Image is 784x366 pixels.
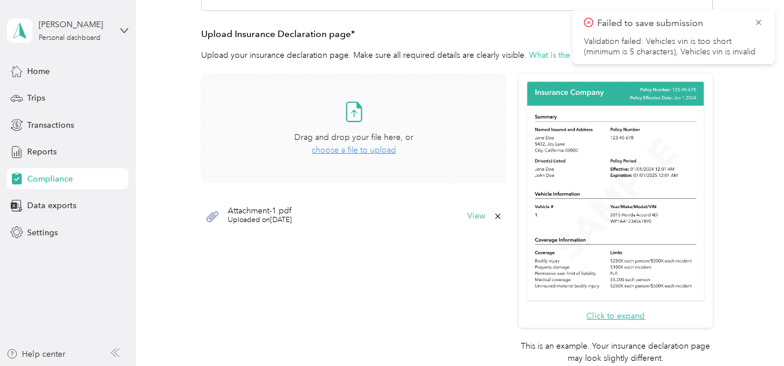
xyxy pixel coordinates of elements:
span: Drag and drop your file here, or [294,132,413,142]
span: Uploaded on [DATE] [228,215,292,225]
span: Data exports [27,199,76,212]
button: Help center [6,348,65,360]
span: Trips [27,92,45,104]
p: This is an example. Your insurance declaration page may look slightly different. [519,340,713,364]
span: Drag and drop your file here, orchoose a file to upload [202,74,506,182]
span: Attachment-1.pdf [228,207,292,215]
button: View [467,212,485,220]
p: Upload your insurance declaration page. Make sure all required details are clearly visible. [201,49,713,61]
span: choose a file to upload [312,145,396,155]
button: Click to expand [586,310,645,322]
div: [PERSON_NAME] [39,19,111,31]
span: Settings [27,227,58,239]
h3: Upload Insurance Declaration page* [201,27,713,42]
span: Compliance [27,173,73,185]
span: Home [27,65,50,77]
span: Reports [27,146,57,158]
button: What is the Insurance Declaration page? [529,49,690,61]
img: Sample insurance declaration [524,80,707,304]
div: Personal dashboard [39,35,101,42]
p: Failed to save submission [597,16,745,31]
li: Validation failed: Vehicles vin is too short (minimum is 5 characters), Vehicles vin is invalid [584,36,763,57]
iframe: Everlance-gr Chat Button Frame [719,301,784,366]
span: Transactions [27,119,74,131]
